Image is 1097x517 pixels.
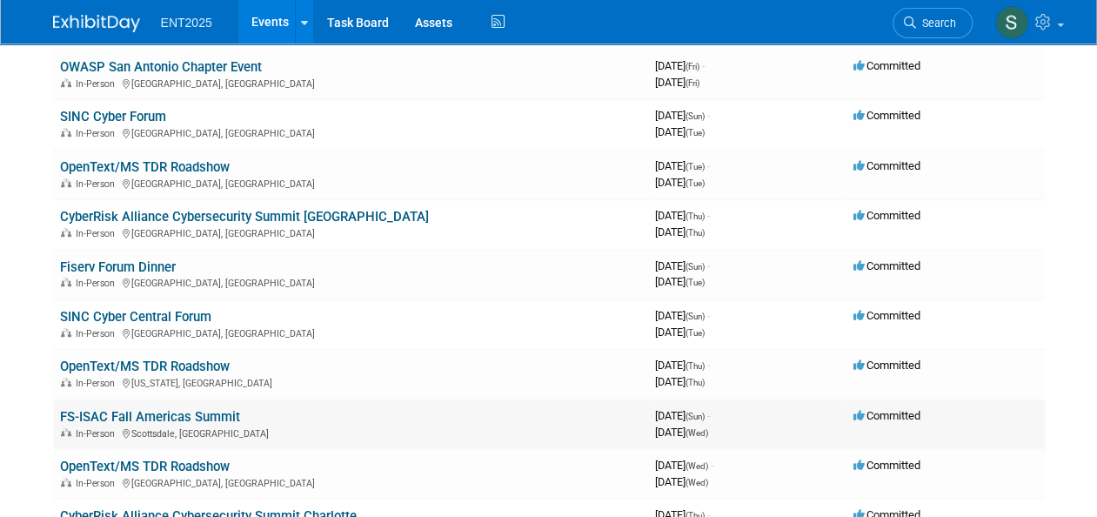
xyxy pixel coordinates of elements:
img: In-Person Event [61,78,71,87]
span: - [707,409,710,422]
span: [DATE] [655,309,710,322]
span: (Wed) [686,478,708,487]
span: (Fri) [686,78,699,88]
img: In-Person Event [61,478,71,487]
span: In-Person [76,478,120,489]
div: [GEOGRAPHIC_DATA], [GEOGRAPHIC_DATA] [60,326,641,339]
a: SINC Cyber Central Forum [60,309,211,325]
span: [DATE] [655,326,705,339]
span: In-Person [76,228,120,239]
span: In-Person [76,178,120,190]
a: OpenText/MS TDR Roadshow [60,459,230,474]
span: In-Person [76,428,120,440]
span: In-Person [76,78,120,90]
span: (Sun) [686,412,705,421]
span: [DATE] [655,176,705,189]
span: [DATE] [655,209,710,222]
span: - [707,159,710,172]
span: (Tue) [686,128,705,138]
img: In-Person Event [61,178,71,187]
div: Scottsdale, [GEOGRAPHIC_DATA] [60,426,641,440]
span: (Tue) [686,162,705,171]
span: Committed [853,409,920,422]
span: - [702,59,705,72]
span: (Thu) [686,228,705,238]
a: SINC Cyber Forum [60,109,166,124]
span: In-Person [76,128,120,139]
span: (Fri) [686,62,699,71]
span: [DATE] [655,426,708,439]
span: [DATE] [655,159,710,172]
span: (Tue) [686,278,705,287]
div: [US_STATE], [GEOGRAPHIC_DATA] [60,375,641,389]
a: Search [893,8,973,38]
span: In-Person [76,278,120,289]
span: In-Person [76,328,120,339]
a: Fiserv Forum Dinner [60,259,176,275]
span: (Sun) [686,312,705,321]
span: Committed [853,59,920,72]
span: (Wed) [686,461,708,471]
span: Committed [853,359,920,372]
img: In-Person Event [61,128,71,137]
img: In-Person Event [61,428,71,437]
div: [GEOGRAPHIC_DATA], [GEOGRAPHIC_DATA] [60,176,641,190]
img: In-Person Event [61,228,71,237]
span: [DATE] [655,59,705,72]
div: [GEOGRAPHIC_DATA], [GEOGRAPHIC_DATA] [60,275,641,289]
span: (Thu) [686,378,705,387]
a: OpenText/MS TDR Roadshow [60,359,230,374]
span: Committed [853,459,920,472]
span: Committed [853,309,920,322]
span: (Wed) [686,428,708,438]
span: [DATE] [655,475,708,488]
a: OpenText/MS TDR Roadshow [60,159,230,175]
span: - [707,309,710,322]
span: [DATE] [655,275,705,288]
span: [DATE] [655,359,710,372]
span: - [707,209,710,222]
span: - [707,109,710,122]
a: FS-ISAC Fall Americas Summit [60,409,240,425]
span: Committed [853,109,920,122]
span: Committed [853,159,920,172]
span: Committed [853,209,920,222]
span: (Tue) [686,328,705,338]
a: OWASP San Antonio Chapter Event [60,59,262,75]
span: (Thu) [686,211,705,221]
span: (Tue) [686,178,705,188]
span: (Sun) [686,111,705,121]
span: (Sun) [686,262,705,272]
span: In-Person [76,378,120,389]
span: ENT2025 [161,16,212,30]
img: In-Person Event [61,378,71,386]
span: - [707,259,710,272]
span: Search [916,17,956,30]
span: [DATE] [655,109,710,122]
span: (Thu) [686,361,705,371]
span: - [707,359,710,372]
img: In-Person Event [61,278,71,286]
div: [GEOGRAPHIC_DATA], [GEOGRAPHIC_DATA] [60,475,641,489]
span: Committed [853,259,920,272]
div: [GEOGRAPHIC_DATA], [GEOGRAPHIC_DATA] [60,225,641,239]
span: [DATE] [655,225,705,238]
span: [DATE] [655,76,699,89]
span: [DATE] [655,459,713,472]
span: [DATE] [655,259,710,272]
span: [DATE] [655,125,705,138]
span: [DATE] [655,409,710,422]
a: CyberRisk Alliance Cybersecurity Summit [GEOGRAPHIC_DATA] [60,209,429,225]
img: In-Person Event [61,328,71,337]
span: - [711,459,713,472]
img: Stephanie Silva [995,6,1028,39]
div: [GEOGRAPHIC_DATA], [GEOGRAPHIC_DATA] [60,76,641,90]
div: [GEOGRAPHIC_DATA], [GEOGRAPHIC_DATA] [60,125,641,139]
span: [DATE] [655,375,705,388]
img: ExhibitDay [53,15,140,32]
